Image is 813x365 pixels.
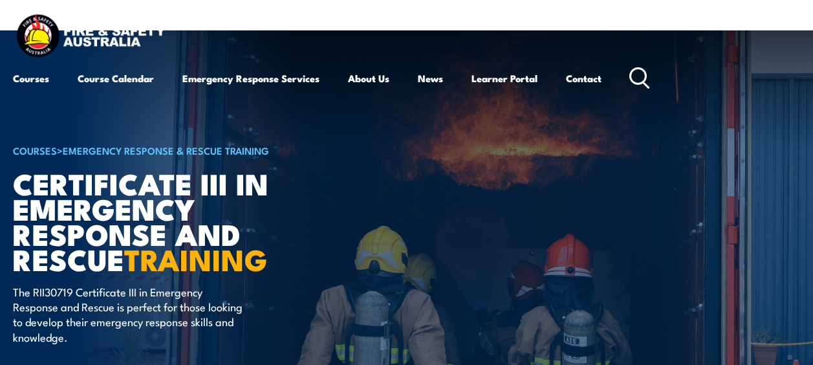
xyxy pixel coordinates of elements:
a: Contact [566,63,602,94]
a: News [418,63,443,94]
h1: Certificate III in Emergency Response and Rescue [13,170,332,272]
a: Emergency Response Services [182,63,320,94]
h6: > [13,142,332,158]
strong: TRAINING [124,236,268,281]
a: Courses [13,63,49,94]
p: The RII30719 Certificate III in Emergency Response and Rescue is perfect for those looking to dev... [13,284,249,345]
a: Learner Portal [472,63,537,94]
a: About Us [348,63,389,94]
a: COURSES [13,143,57,157]
a: Course Calendar [78,63,154,94]
a: Emergency Response & Rescue Training [63,143,269,157]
